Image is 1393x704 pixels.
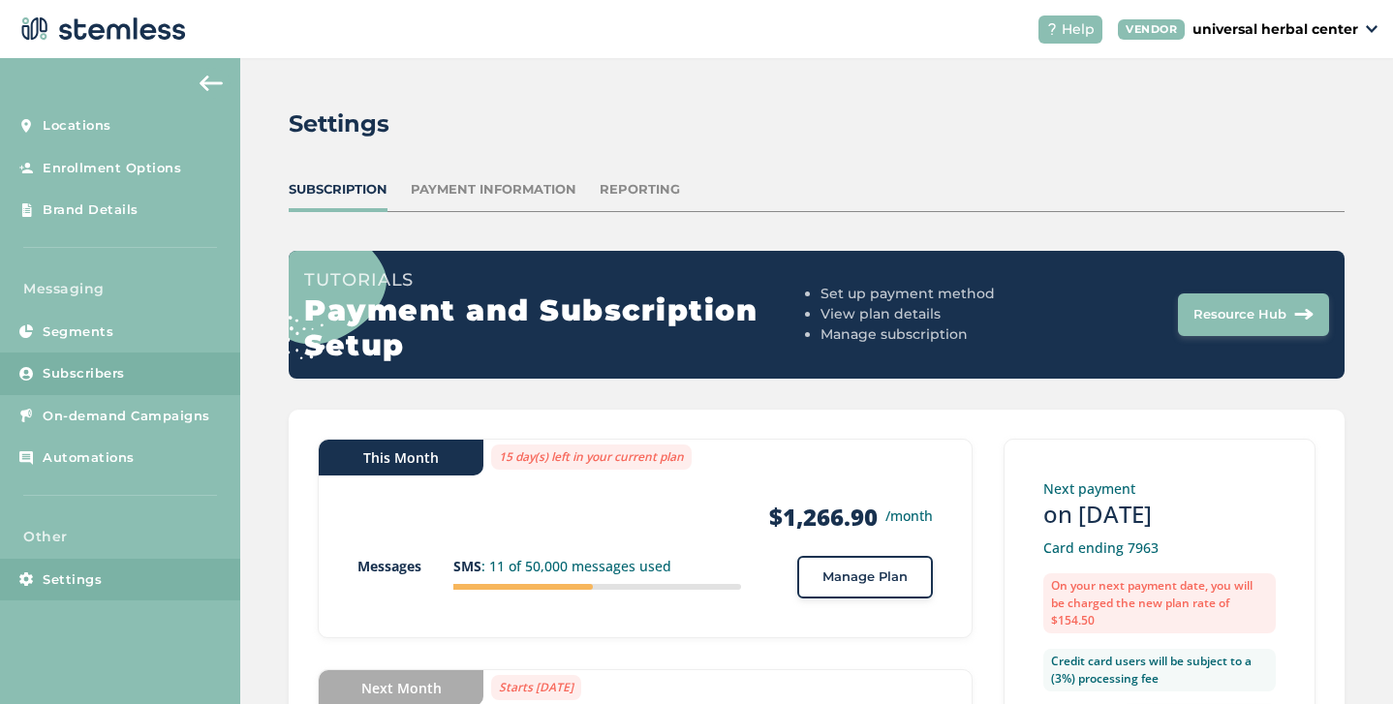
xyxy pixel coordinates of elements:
[822,567,908,587] span: Manage Plan
[491,444,692,470] label: 15 day(s) left in your current plan
[411,180,576,199] div: Payment Information
[15,10,186,48] img: logo-dark-0685b13c.svg
[43,116,111,136] span: Locations
[1043,573,1276,633] label: On your next payment date, you will be charged the new plan rate of $154.50
[453,556,741,576] p: : 11 of 50,000 messages used
[885,505,933,526] small: /month
[453,557,481,575] strong: SMS
[1118,19,1185,40] div: VENDOR
[491,675,581,700] label: Starts [DATE]
[1043,478,1276,499] p: Next payment
[820,304,1070,324] li: View plan details
[769,502,878,533] strong: $1,266.90
[820,324,1070,345] li: Manage subscription
[820,284,1070,304] li: Set up payment method
[43,364,125,383] span: Subscribers
[357,556,453,576] p: Messages
[1178,293,1329,336] button: Resource Hub
[43,570,102,590] span: Settings
[43,159,181,178] span: Enrollment Options
[200,76,223,91] img: icon-arrow-back-accent-c549486e.svg
[43,322,113,342] span: Segments
[1043,537,1276,558] p: Card ending 7963
[43,448,135,468] span: Automations
[1062,19,1095,40] span: Help
[1043,499,1276,530] h3: on [DATE]
[600,180,680,199] div: Reporting
[1043,649,1276,691] label: Credit card users will be subject to a (3%) processing fee
[289,180,387,199] div: Subscription
[1366,25,1378,33] img: icon_down-arrow-small-66adaf34.svg
[304,293,813,363] h2: Payment and Subscription Setup
[319,440,483,475] div: This Month
[1192,19,1358,40] p: universal herbal center
[43,407,210,426] span: On-demand Campaigns
[304,266,813,293] h3: Tutorials
[797,556,933,598] button: Manage Plan
[43,200,139,220] span: Brand Details
[1046,23,1058,35] img: icon-help-white-03924b79.svg
[289,107,389,141] h2: Settings
[1193,305,1286,324] span: Resource Hub
[1296,611,1393,704] iframe: Chat Widget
